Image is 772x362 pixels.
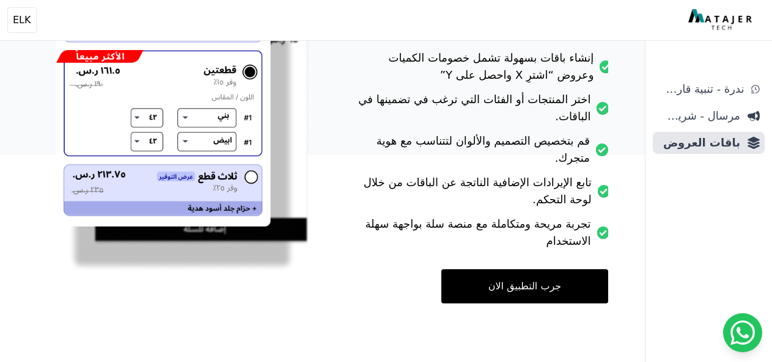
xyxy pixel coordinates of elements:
[658,81,744,98] span: ندرة - تنبية قارب علي النفاذ
[358,91,608,132] li: اختر المنتجات أو الفئات التي ترغب في تضمينها في الباقات.
[358,174,608,215] li: تابع الإيرادات الإضافية الناتجة عن الباقات من خلال لوحة التحكم.
[13,13,31,27] span: ELK
[658,134,740,151] span: باقات العروض
[658,107,740,125] span: مرسال - شريط دعاية
[358,49,608,91] li: إنشاء باقات بسهولة تشمل خصومات الكميات وعروض “اشترِ X واحصل على Y”
[358,132,608,174] li: قم بتخصيص التصميم والألوان لتتناسب مع هوية متجرك.
[7,7,37,33] button: ELK
[441,269,608,303] a: جرب التطبيق الان
[358,215,608,257] li: تجربة مريحة ومتكاملة مع منصة سلة بواجهة سهلة الاستخدام
[688,9,755,31] img: MatajerTech Logo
